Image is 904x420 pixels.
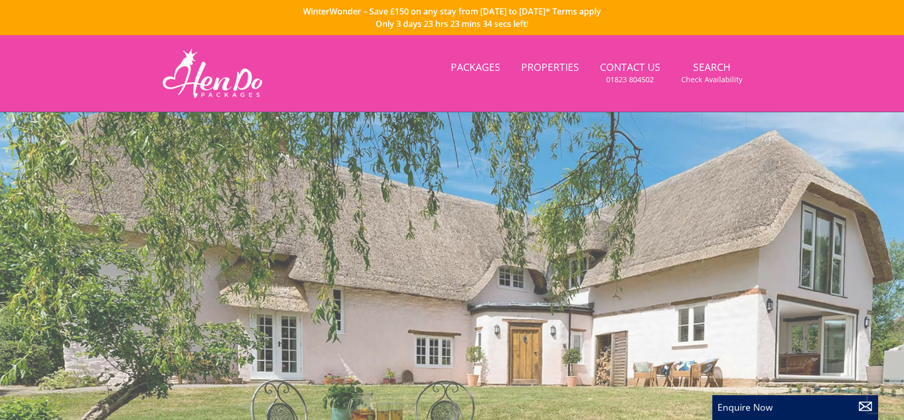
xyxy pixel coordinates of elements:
a: Packages [447,56,505,80]
p: Enquire Now [718,400,873,414]
small: 01823 804502 [606,74,654,85]
small: Check Availability [681,74,742,85]
a: Properties [517,56,583,80]
img: Hen Do Packages [158,48,267,99]
a: SearchCheck Availability [677,56,747,90]
a: Contact Us01823 804502 [596,56,665,90]
span: Only 3 days 23 hrs 23 mins 34 secs left! [376,18,528,29]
